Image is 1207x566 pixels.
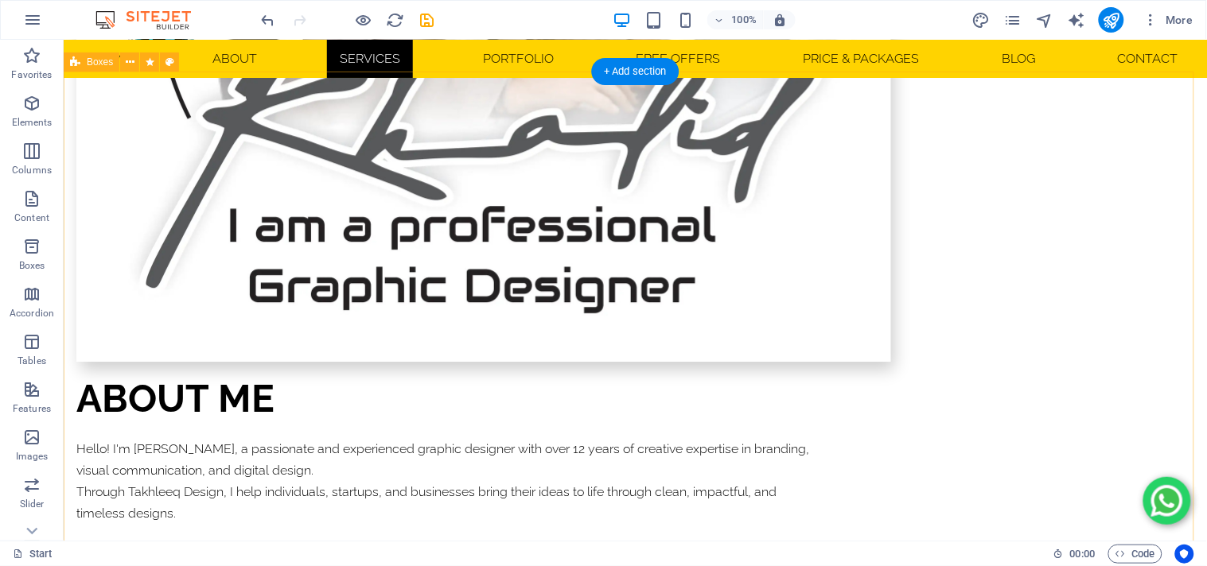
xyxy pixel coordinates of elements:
button: text_generator [1067,10,1086,29]
button: Usercentrics [1175,545,1194,564]
p: Accordion [10,307,54,320]
button: undo [259,10,278,29]
span: 00 00 [1070,545,1095,564]
p: Columns [12,164,52,176]
i: Pages (Ctrl+Alt+S) [1003,11,1022,29]
span: Code [1116,545,1155,564]
div: + Add section [591,58,679,85]
h6: Session time [1053,545,1096,564]
button: Click here to leave preview mode and continue editing [354,10,373,29]
i: Reload page [387,11,405,29]
span: : [1081,548,1084,560]
i: Design (Ctrl+Alt+Y) [971,11,990,29]
i: Navigator [1035,11,1053,29]
i: Publish [1102,11,1120,29]
button: 100% [707,10,764,29]
img: Editor Logo [91,10,211,29]
i: Undo: Delete elements (Ctrl+Z) [259,11,278,29]
p: Favorites [11,68,52,81]
i: On resize automatically adjust zoom level to fit chosen device. [773,13,787,27]
button: Code [1108,545,1162,564]
button: publish [1099,7,1124,33]
button: reload [386,10,405,29]
span: Boxes [87,57,113,67]
button: save [418,10,437,29]
i: AI Writer [1067,11,1085,29]
p: Elements [12,116,53,129]
button: pages [1003,10,1022,29]
p: Boxes [19,259,45,272]
p: Images [16,450,49,463]
a: Click to cancel selection. Double-click to open Pages [13,545,53,564]
button: More [1137,7,1200,33]
button: navigator [1035,10,1054,29]
p: Tables [18,355,46,367]
p: Slider [20,498,45,510]
i: Save (Ctrl+S) [419,11,437,29]
button: design [971,10,991,29]
p: Features [13,402,51,415]
h6: 100% [731,10,757,29]
span: More [1143,12,1193,28]
p: Content [14,211,49,224]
